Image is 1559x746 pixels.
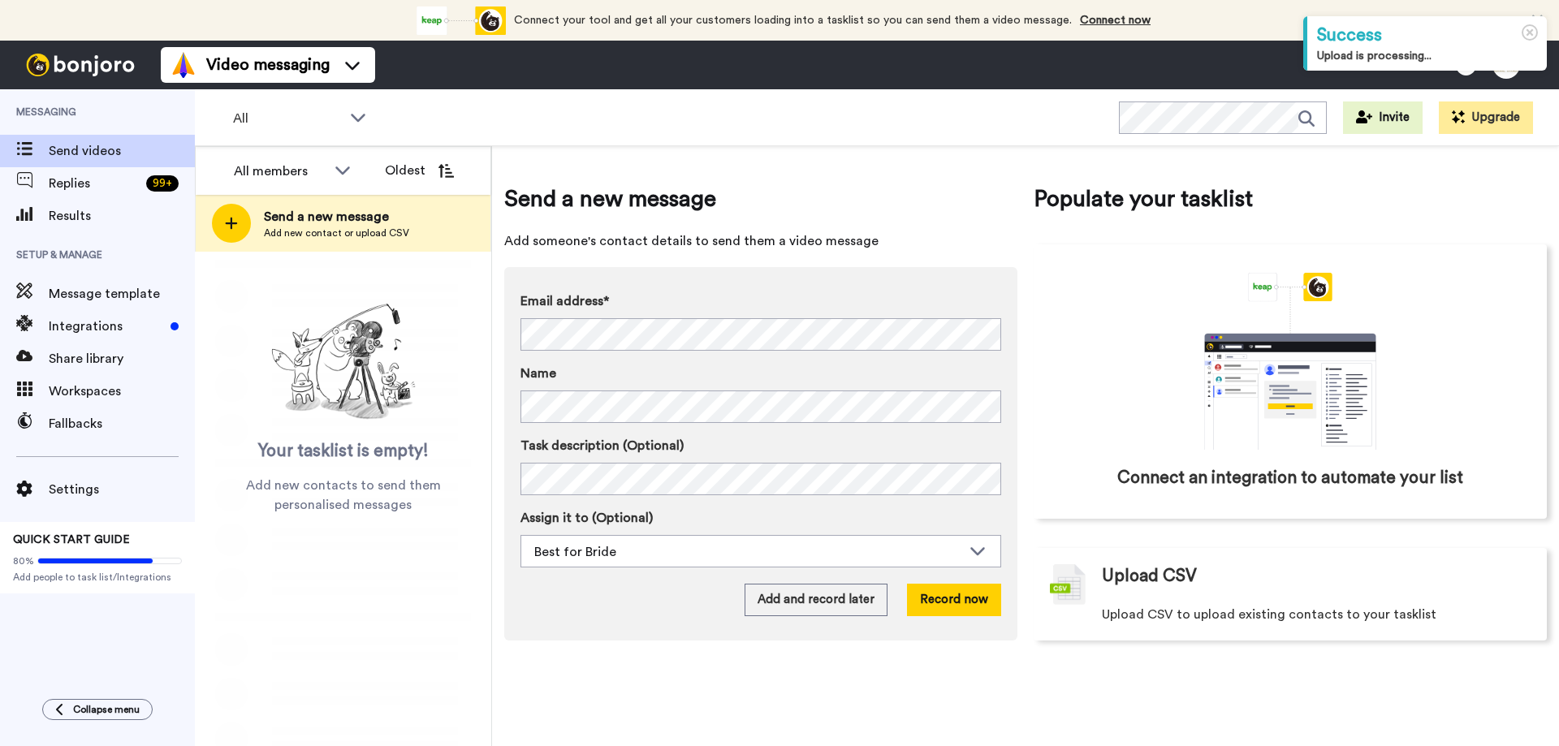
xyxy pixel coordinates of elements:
[1117,466,1463,490] span: Connect an integration to automate your list
[373,154,466,187] button: Oldest
[1168,273,1412,450] div: animation
[146,175,179,192] div: 99 +
[234,162,326,181] div: All members
[514,15,1072,26] span: Connect your tool and get all your customers loading into a tasklist so you can send them a video...
[42,699,153,720] button: Collapse menu
[49,480,195,499] span: Settings
[264,207,409,226] span: Send a new message
[1102,564,1197,589] span: Upload CSV
[504,231,1017,251] span: Add someone's contact details to send them a video message
[49,349,195,369] span: Share library
[13,554,34,567] span: 80%
[1343,101,1423,134] button: Invite
[504,183,1017,215] span: Send a new message
[534,542,961,562] div: Best for Bride
[13,571,182,584] span: Add people to task list/Integrations
[19,54,141,76] img: bj-logo-header-white.svg
[258,439,429,464] span: Your tasklist is empty!
[264,226,409,239] span: Add new contact or upload CSV
[907,584,1001,616] button: Record now
[1439,101,1533,134] button: Upgrade
[49,317,164,336] span: Integrations
[73,703,140,716] span: Collapse menu
[206,54,330,76] span: Video messaging
[49,284,195,304] span: Message template
[520,436,1001,455] label: Task description (Optional)
[1102,605,1436,624] span: Upload CSV to upload existing contacts to your tasklist
[1034,183,1547,215] span: Populate your tasklist
[1317,23,1537,48] div: Success
[745,584,887,616] button: Add and record later
[1050,564,1086,605] img: csv-grey.png
[49,206,195,226] span: Results
[49,414,195,433] span: Fallbacks
[219,476,467,515] span: Add new contacts to send them personalised messages
[1080,15,1151,26] a: Connect now
[13,534,130,545] span: QUICK START GUIDE
[233,109,342,128] span: All
[49,382,195,401] span: Workspaces
[520,291,1001,311] label: Email address*
[49,141,195,161] span: Send videos
[417,6,506,35] div: animation
[262,297,425,427] img: ready-set-action.png
[520,508,1001,528] label: Assign it to (Optional)
[49,174,140,193] span: Replies
[171,52,196,78] img: vm-color.svg
[520,364,556,383] span: Name
[1317,48,1537,64] div: Upload is processing...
